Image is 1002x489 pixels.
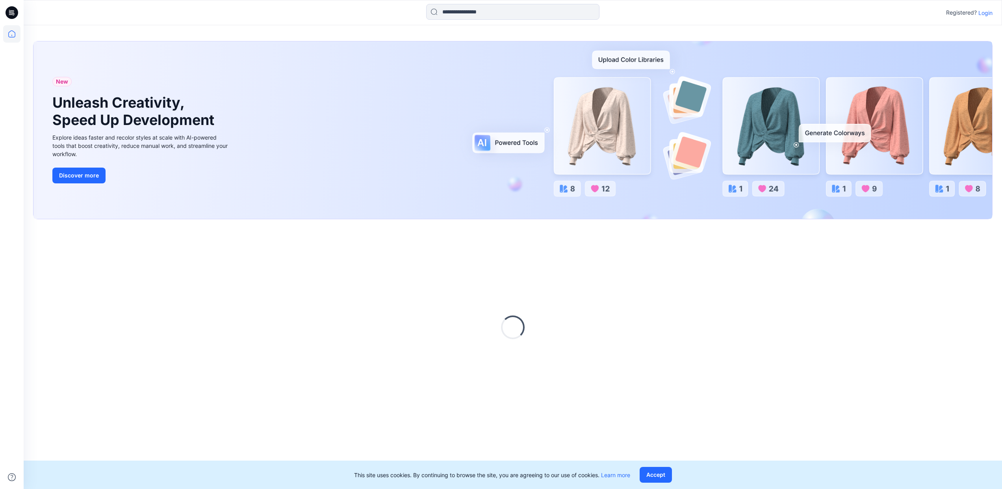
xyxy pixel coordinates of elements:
[946,8,977,17] p: Registered?
[52,133,230,158] div: Explore ideas faster and recolor styles at scale with AI-powered tools that boost creativity, red...
[52,94,218,128] h1: Unleash Creativity, Speed Up Development
[52,168,106,183] button: Discover more
[354,471,630,479] p: This site uses cookies. By continuing to browse the site, you are agreeing to our use of cookies.
[978,9,993,17] p: Login
[52,168,230,183] a: Discover more
[640,467,672,483] button: Accept
[56,77,68,86] span: New
[601,472,630,478] a: Learn more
